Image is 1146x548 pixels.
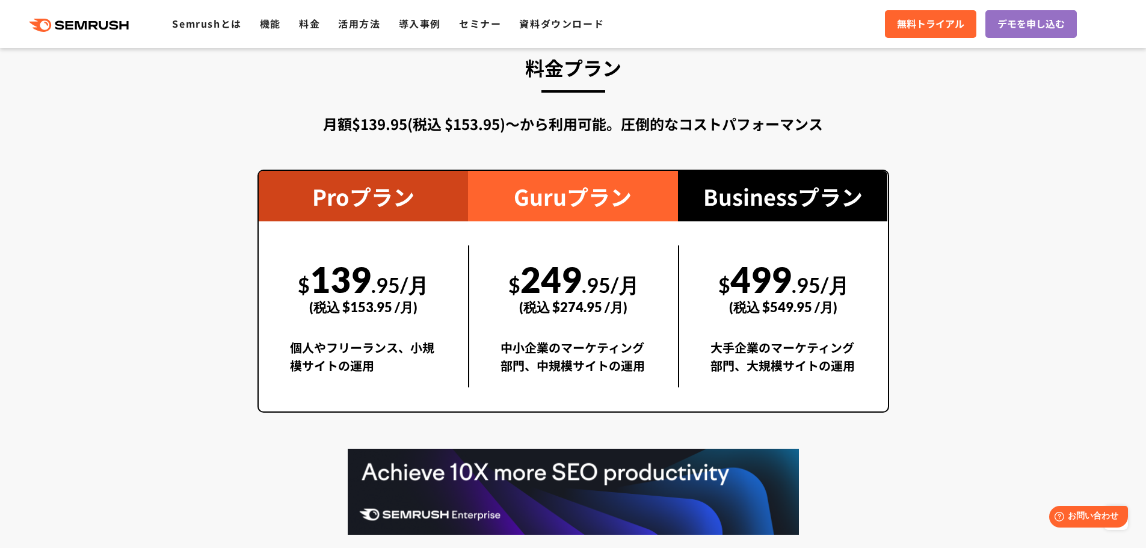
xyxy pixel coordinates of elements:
div: (税込 $153.95 /月) [290,286,437,328]
div: (税込 $274.95 /月) [501,286,647,328]
div: 月額$139.95(税込 $153.95)〜から利用可能。圧倒的なコストパフォーマンス [257,113,889,135]
div: Guruプラン [468,171,678,221]
a: 活用方法 [338,16,380,31]
div: 大手企業のマーケティング部門、大規模サイトの運用 [710,339,857,387]
a: セミナー [459,16,501,31]
a: 無料トライアル [885,10,976,38]
span: デモを申し込む [997,16,1065,32]
span: $ [298,272,310,297]
div: 中小企業のマーケティング部門、中規模サイトの運用 [501,339,647,387]
span: .95/月 [792,272,849,297]
a: 機能 [260,16,281,31]
div: Proプラン [259,171,469,221]
div: 個人やフリーランス、小規模サイトの運用 [290,339,437,387]
h3: 料金プラン [257,51,889,84]
a: デモを申し込む [985,10,1077,38]
span: 無料トライアル [897,16,964,32]
a: 資料ダウンロード [519,16,604,31]
a: 料金 [299,16,320,31]
span: $ [718,272,730,297]
a: 導入事例 [399,16,441,31]
div: 139 [290,245,437,328]
div: (税込 $549.95 /月) [710,286,857,328]
a: Semrushとは [172,16,241,31]
div: 249 [501,245,647,328]
div: Businessプラン [678,171,888,221]
iframe: Help widget launcher [1039,501,1133,535]
div: 499 [710,245,857,328]
span: .95/月 [582,272,639,297]
span: .95/月 [371,272,428,297]
span: $ [508,272,520,297]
